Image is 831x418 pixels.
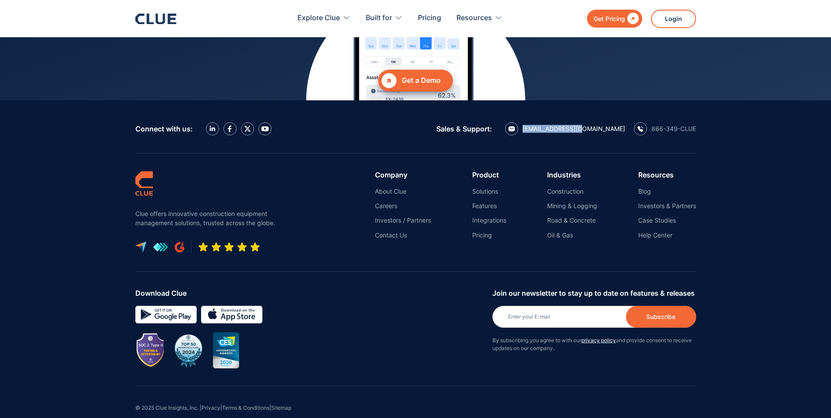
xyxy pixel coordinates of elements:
[375,202,431,210] a: Careers
[402,75,449,86] div: Get a Demo
[222,404,269,411] a: Terms & Conditions
[375,188,431,195] a: About Clue
[297,4,350,32] div: Explore Clue
[547,171,597,179] div: Industries
[202,404,220,411] a: Privacy
[638,202,696,210] a: Investors & Partners
[547,202,597,210] a: Mining & Logging
[153,242,168,252] img: get app logo
[626,306,696,328] input: Subscribe
[135,289,486,297] div: Download Clue
[138,334,164,367] img: Image showing SOC 2 TYPE II badge for CLUE
[634,122,696,135] a: calling icon866-349-CLUE
[261,126,269,131] img: YouTube Icon
[135,171,153,196] img: clue logo simple
[297,4,340,32] div: Explore Clue
[638,216,696,224] a: Case Studies
[651,10,696,28] a: Login
[244,125,251,132] img: X icon twitter
[198,242,260,252] img: Five-star rating icon
[492,289,696,297] div: Join our newsletter to stay up to date on features & releases
[637,126,644,132] img: calling icon
[638,231,696,239] a: Help Center
[547,216,597,224] a: Road & Concrete
[375,216,431,224] a: Investors / Partners
[135,125,193,133] div: Connect with us:
[135,209,280,227] p: Clue offers innovative construction equipment management solutions, trusted across the globe.
[472,171,506,179] div: Product
[378,70,453,92] a: Get a Demo
[547,231,597,239] a: Oil & Gas
[472,231,506,239] a: Pricing
[638,188,696,195] a: Blog
[213,332,239,368] img: CES innovation award 2020 image
[581,337,616,344] a: privacy policy
[135,241,146,253] img: capterra logo icon
[505,122,625,135] a: email icon[EMAIL_ADDRESS][DOMAIN_NAME]
[366,4,403,32] div: Built for
[508,126,515,131] img: email icon
[436,125,492,133] div: Sales & Support:
[170,333,206,368] img: BuiltWorlds Top 50 Infrastructure 2024 award badge with
[638,171,696,179] div: Resources
[587,10,642,28] a: Get Pricing
[135,306,197,323] img: Google simple icon
[366,4,392,32] div: Built for
[201,306,262,323] img: download on the App store
[209,126,216,131] img: LinkedIn icon
[382,73,396,88] div: 
[456,4,492,32] div: Resources
[492,306,696,328] input: Enter your E-mail
[472,216,506,224] a: Integrations
[271,404,291,411] a: Sitemap
[472,188,506,195] a: Solutions
[625,13,639,24] div: 
[492,337,696,352] p: By subscribing you agree to with our and provide consent to receive updates on our company.
[547,188,597,195] a: Construction
[651,125,696,133] div: 866-349-CLUE
[594,13,625,24] div: Get Pricing
[456,4,502,32] div: Resources
[418,4,441,32] a: Pricing
[175,242,184,252] img: G2 review platform icon
[228,125,232,132] img: facebook icon
[375,231,431,239] a: Contact Us
[375,171,431,179] div: Company
[472,202,506,210] a: Features
[523,125,625,133] div: [EMAIL_ADDRESS][DOMAIN_NAME]
[673,295,831,418] iframe: Chat Widget
[492,289,696,361] form: Newsletter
